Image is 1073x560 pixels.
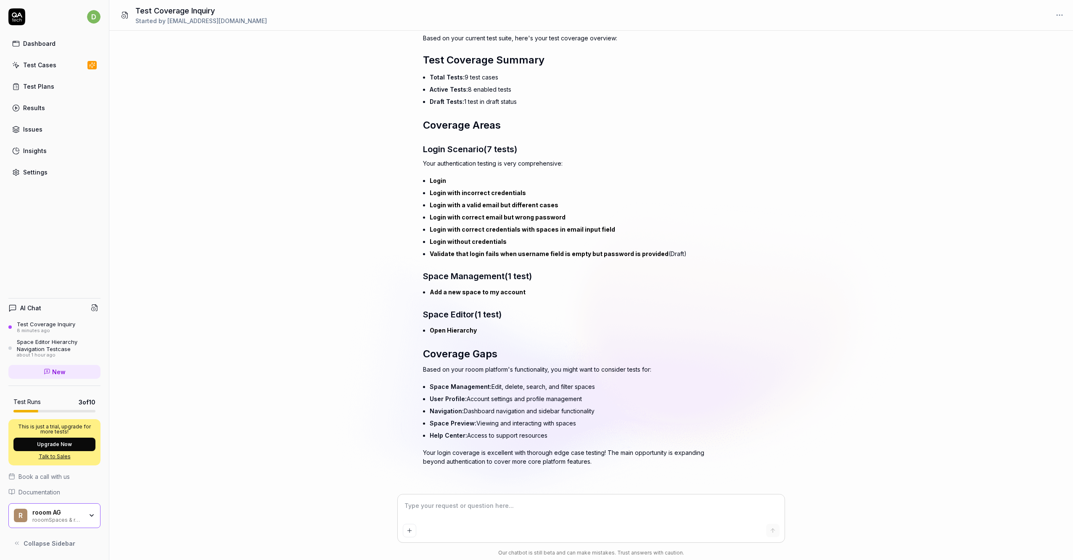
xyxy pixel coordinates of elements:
[8,164,100,180] a: Settings
[430,98,464,105] span: Draft Tests:
[17,352,100,358] div: about 1 hour ago
[8,488,100,497] a: Documentation
[423,271,505,281] span: Space Management
[430,238,507,245] a: Login without credentials
[423,143,717,156] h3: (7 tests)
[430,417,717,429] li: Viewing and interacting with spaces
[135,5,267,16] h1: Test Coverage Inquiry
[430,226,615,233] a: Login with correct credentials with spaces in email input field
[8,321,100,333] a: Test Coverage Inquiry8 minutes ago
[8,535,100,552] button: Collapse Sidebar
[13,398,41,406] h5: Test Runs
[17,328,75,334] div: 8 minutes ago
[8,365,100,379] a: New
[430,86,468,93] span: Active Tests:
[24,539,75,548] span: Collapse Sidebar
[87,8,100,25] button: d
[430,214,566,221] a: Login with correct email but wrong password
[17,321,75,328] div: Test Coverage Inquiry
[8,57,100,73] a: Test Cases
[423,144,484,154] span: Login Scenario
[398,549,785,557] div: Our chatbot is still beta and can make mistakes. Trust answers with caution.
[23,39,55,48] div: Dashboard
[23,125,42,134] div: Issues
[13,453,95,460] a: Talk to Sales
[423,309,474,320] span: Space Editor
[8,472,100,481] a: Book a call with us
[430,95,717,108] li: 1 test in draft status
[430,380,717,393] li: Edit, delete, search, and filter spaces
[18,488,60,497] span: Documentation
[8,78,100,95] a: Test Plans
[8,143,100,159] a: Insights
[17,338,100,352] div: Space Editor Hierarchy Navigation Testcase
[8,503,100,528] button: rrooom AGrooomSpaces & rooomProducts
[430,177,446,184] a: Login
[430,405,717,417] li: Dashboard navigation and sidebar functionality
[79,398,95,407] span: 3 of 10
[430,74,465,81] span: Total Tests:
[430,201,558,209] a: Login with a valid email but different cases
[430,383,492,390] span: Space Management:
[423,54,544,66] span: Test Coverage Summary
[423,119,501,131] span: Coverage Areas
[23,146,47,155] div: Insights
[430,429,717,441] li: Access to support resources
[32,509,83,516] div: rooom AG
[8,100,100,116] a: Results
[423,348,497,360] span: Coverage Gaps
[135,16,267,25] div: Started by
[430,432,467,439] span: Help Center:
[430,71,717,83] li: 9 test cases
[430,420,476,427] span: Space Preview:
[20,304,41,312] h4: AI Chat
[13,438,95,451] button: Upgrade Now
[423,34,717,42] p: Based on your current test suite, here's your test coverage overview:
[23,61,56,69] div: Test Cases
[423,308,717,321] h3: (1 test)
[32,516,83,523] div: rooomSpaces & rooomProducts
[423,270,717,283] h3: (1 test)
[430,327,477,334] a: Open Hierarchy
[167,17,267,24] span: [EMAIL_ADDRESS][DOMAIN_NAME]
[430,393,717,405] li: Account settings and profile management
[23,82,54,91] div: Test Plans
[8,121,100,137] a: Issues
[13,424,95,434] p: This is just a trial, upgrade for more tests!
[8,35,100,52] a: Dashboard
[18,472,70,481] span: Book a call with us
[423,365,717,374] p: Based on your rooom platform's functionality, you might want to consider tests for:
[430,250,669,257] a: Validate that login fails when username field is empty but password is provided
[430,288,526,296] a: Add a new space to my account
[87,10,100,24] span: d
[430,248,717,260] li: (Draft)
[8,338,100,358] a: Space Editor Hierarchy Navigation Testcaseabout 1 hour ago
[423,448,717,466] p: Your login coverage is excellent with thorough edge case testing! The main opportunity is expandi...
[14,509,27,522] span: r
[23,168,48,177] div: Settings
[423,159,717,168] p: Your authentication testing is very comprehensive:
[430,83,717,95] li: 8 enabled tests
[52,367,66,376] span: New
[430,189,526,196] a: Login with incorrect credentials
[430,407,464,415] span: Navigation:
[430,395,467,402] span: User Profile:
[23,103,45,112] div: Results
[403,524,416,537] button: Add attachment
